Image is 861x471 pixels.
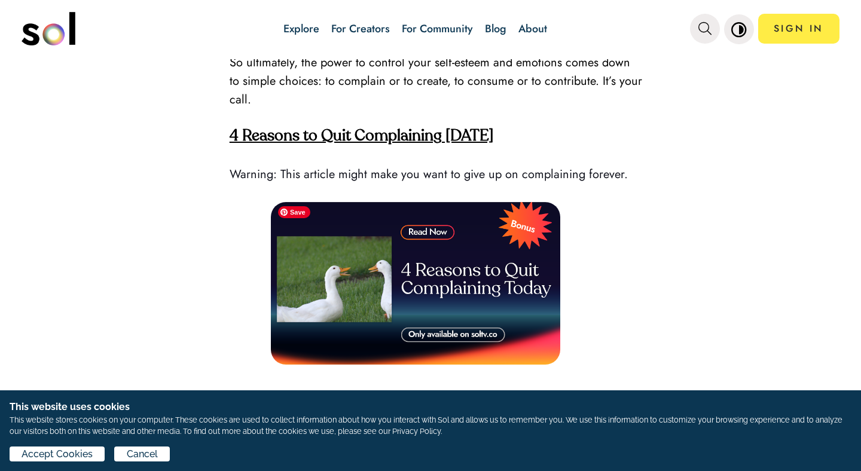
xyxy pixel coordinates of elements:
button: Accept Cookies [10,446,105,461]
a: For Creators [331,21,390,36]
a: SIGN IN [758,14,839,44]
span: So ultimately, the power to control your self-esteem and emotions comes down to simple choices: t... [230,54,642,108]
a: 4 Reasons to Quit Complaining [DATE] [230,129,494,144]
button: Cancel [114,446,169,461]
span: Accept Cookies [22,447,93,461]
a: For Community [402,21,473,36]
a: About [518,21,547,36]
span: Warning: This article might make you want to give up on complaining forever. [230,166,628,183]
p: This website stores cookies on your computer. These cookies are used to collect information about... [10,414,851,437]
a: Explore [283,21,319,36]
span: Cancel [127,447,158,461]
img: AD_4nXezp6A84fChy-9IQEXezRM4apdr0LTW5BPFGpmLY0rBhQD-vzRxJXILhrTT9kCKBZyKafWC53b-C3LxD4N1OqNpkL1d0... [271,202,560,365]
h1: This website uses cookies [10,400,851,414]
span: Save [278,206,310,218]
nav: main navigation [22,8,839,50]
img: logo [22,12,75,45]
a: Blog [485,21,506,36]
